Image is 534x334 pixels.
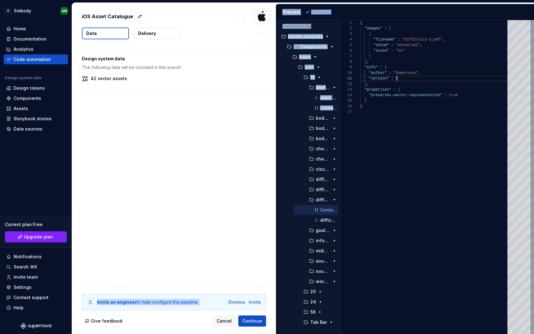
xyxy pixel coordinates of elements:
[289,288,338,295] button: 20
[316,116,330,121] p: body-1.imageset
[420,43,422,47] span: ,
[14,36,47,42] div: Documentation
[305,65,314,70] p: icon
[291,258,338,264] button: sound-loud.imageset
[367,60,369,64] span: ,
[14,85,45,91] div: Design tokens
[291,278,338,285] button: workouts.imageset
[444,93,447,97] span: :
[373,37,396,42] span: "filename"
[138,30,156,36] p: Delivery
[286,64,338,71] button: icon
[310,310,316,315] p: 56
[364,60,367,64] span: ]
[5,221,67,228] div: Current plan : Free
[316,228,330,233] p: goal.imageset
[14,8,31,14] div: Embody
[316,248,330,253] p: middle-dot.imageset
[289,319,338,326] button: Tab Bar
[4,24,68,34] a: Home
[442,37,444,42] span: ,
[4,114,68,124] a: Storybook stories
[134,28,180,39] button: Delivery
[369,76,389,81] span: "version"
[4,44,68,54] a: Analytics
[5,231,67,242] a: Upgrade plan
[4,54,68,64] a: Code automation
[311,10,330,15] p: Up to date
[294,217,338,224] button: difficulty-3.pdf
[86,30,97,36] p: Data
[341,54,352,59] div: 7
[291,237,338,244] button: info-circle.imageset
[373,43,389,47] span: "idiom"
[341,109,352,115] div: 17
[4,124,68,134] a: Data sources
[367,82,369,86] span: ,
[291,125,338,132] button: body-2.imageset
[389,71,391,75] span: :
[82,56,263,62] p: Design system data
[316,136,330,141] p: body-3.imageset
[316,167,330,172] p: clock.imageset
[294,207,338,213] button: Contents.json
[238,315,266,327] button: Continue
[5,75,41,80] div: Design system data
[213,315,236,327] button: Cancel
[391,43,393,47] span: :
[310,299,316,304] p: 24
[369,71,387,75] span: "author"
[14,95,41,101] div: Components
[4,262,68,272] button: Search ⌘K
[291,247,338,254] button: middle-dot.imageset
[402,37,442,42] span: "difficulty-3.pdf"
[341,59,352,65] div: 8
[316,156,330,161] p: chevron-right.imageset
[4,7,12,15] div: H
[364,99,367,103] span: }
[228,299,245,305] button: Dismiss
[14,56,51,62] div: Code automation
[291,166,338,173] button: clock.imageset
[341,42,352,48] div: 5
[14,46,33,52] div: Analytics
[299,54,311,59] p: Icons
[310,289,316,294] p: 20
[316,279,330,284] p: workouts.imageset
[316,126,330,131] p: body-2.imageset
[384,26,387,31] span: :
[418,71,420,75] span: ,
[396,49,405,53] span: "1x"
[396,76,398,81] span: 1
[14,254,42,260] div: Notifications
[217,318,232,324] span: Cancel
[281,43,338,50] button: ⚙️ Components
[14,26,26,32] div: Home
[384,65,387,70] span: {
[320,208,338,212] p: Contents.json
[294,94,338,101] button: alert-circle.pdf
[316,238,330,243] p: info-circle.imageset
[284,54,338,60] button: Icons
[393,88,396,92] span: :
[316,146,330,151] p: check.imageset
[316,269,330,274] p: sound-off.imageset
[282,24,334,29] p: Generated files
[14,305,23,311] div: Help
[289,74,338,81] button: 16
[249,299,261,305] div: Invite
[14,126,42,132] div: Data sources
[364,26,382,31] span: "images"
[291,84,338,91] button: alert-circle.imageset
[341,65,352,70] div: 9
[97,299,198,305] div: to help configure this pipeline.
[341,37,352,42] div: 4
[341,92,352,98] div: 14
[14,264,37,270] div: Search ⌘K
[291,176,338,183] button: difficulty-1.imageset
[14,284,32,290] div: Settings
[341,48,352,54] div: 6
[360,21,362,25] span: {
[291,156,338,162] button: chevron-right.imageset
[61,8,67,13] div: AM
